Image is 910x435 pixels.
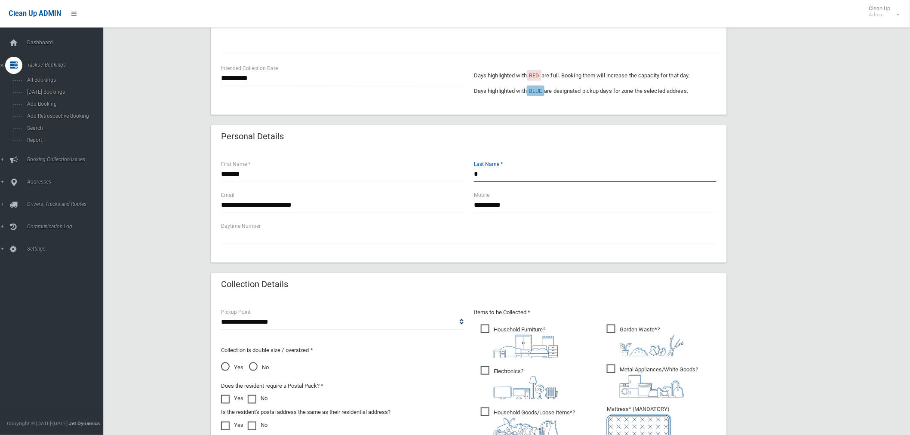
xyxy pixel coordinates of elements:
[9,9,61,18] span: Clean Up ADMIN
[25,125,103,131] span: Search
[7,420,68,426] span: Copyright © [DATE]-[DATE]
[481,325,558,358] span: Household Furniture
[620,335,684,356] img: 4fd8a5c772b2c999c83690221e5242e0.png
[248,393,267,404] label: No
[620,326,684,356] i: ?
[494,335,558,358] img: aa9efdbe659d29b613fca23ba79d85cb.png
[221,393,243,404] label: Yes
[529,72,539,79] span: RED
[69,420,100,426] strong: Jet Dynamics
[607,325,684,356] span: Garden Waste*
[474,86,716,96] p: Days highlighted with are designated pickup days for zone the selected address.
[25,77,103,83] span: All Bookings
[474,70,716,81] p: Days highlighted with are full. Booking them will increase the capacity for that day.
[869,12,891,18] small: Admin
[221,362,243,373] span: Yes
[221,420,243,430] label: Yes
[494,377,558,399] img: 394712a680b73dbc3d2a6a3a7ffe5a07.png
[481,366,558,399] span: Electronics
[25,40,111,46] span: Dashboard
[620,375,684,398] img: 36c1b0289cb1767239cdd3de9e694f19.png
[221,381,323,391] label: Does the resident require a Postal Pack? *
[211,128,294,145] header: Personal Details
[25,156,111,162] span: Booking Collection Issues
[25,89,103,95] span: [DATE] Bookings
[25,62,111,68] span: Tasks / Bookings
[25,201,111,207] span: Drivers, Trucks and Routes
[248,420,267,430] label: No
[211,276,298,293] header: Collection Details
[25,224,111,230] span: Communication Log
[25,137,103,143] span: Report
[221,345,464,355] p: Collection is double size / oversized *
[25,101,103,107] span: Add Booking
[494,326,558,358] i: ?
[607,365,698,398] span: Metal Appliances/White Goods
[865,5,899,18] span: Clean Up
[620,366,698,398] i: ?
[529,88,542,94] span: BLUE
[221,407,390,417] label: Is the resident's postal address the same as their residential address?
[474,307,716,318] p: Items to be Collected *
[25,113,103,119] span: Add Retrospective Booking
[25,246,111,252] span: Settings
[494,368,558,399] i: ?
[25,179,111,185] span: Addresses
[249,362,269,373] span: No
